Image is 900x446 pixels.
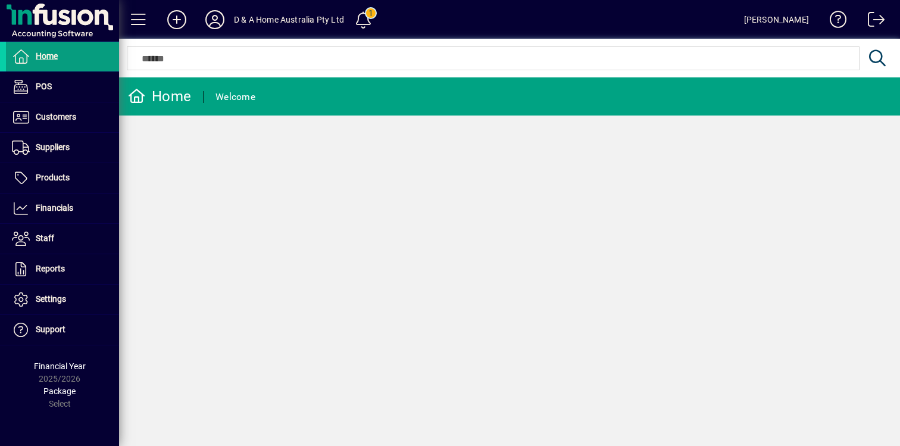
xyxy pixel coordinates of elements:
[36,264,65,273] span: Reports
[36,82,52,91] span: POS
[6,224,119,254] a: Staff
[43,386,76,396] span: Package
[6,285,119,314] a: Settings
[859,2,885,41] a: Logout
[744,10,809,29] div: [PERSON_NAME]
[34,361,86,371] span: Financial Year
[6,163,119,193] a: Products
[6,194,119,223] a: Financials
[36,142,70,152] span: Suppliers
[6,315,119,345] a: Support
[821,2,847,41] a: Knowledge Base
[36,112,76,121] span: Customers
[6,254,119,284] a: Reports
[36,51,58,61] span: Home
[128,87,191,106] div: Home
[36,203,73,213] span: Financials
[6,102,119,132] a: Customers
[196,9,234,30] button: Profile
[36,325,65,334] span: Support
[36,233,54,243] span: Staff
[234,10,344,29] div: D & A Home Australia Pty Ltd
[36,294,66,304] span: Settings
[6,133,119,163] a: Suppliers
[36,173,70,182] span: Products
[6,72,119,102] a: POS
[215,88,255,107] div: Welcome
[158,9,196,30] button: Add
